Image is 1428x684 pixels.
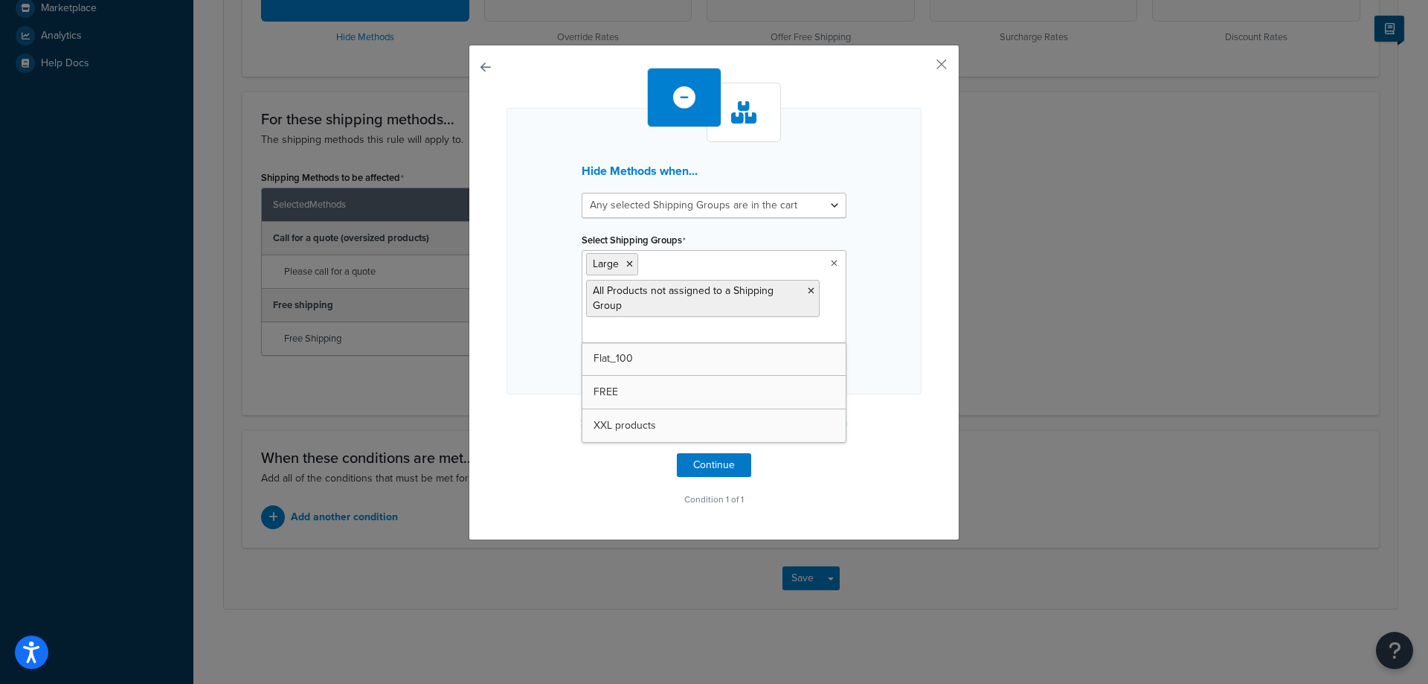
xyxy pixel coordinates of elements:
a: FREE [582,376,846,409]
button: Select Shipping Groups to prevent this rule from applying [576,412,852,435]
p: Condition 1 of 1 [506,489,922,510]
span: FREE [594,384,618,400]
a: XXL products [582,409,846,442]
span: Large [593,256,619,272]
a: Flat_100 [582,342,846,375]
h3: Hide Methods when... [582,164,846,178]
span: XXL products [594,418,656,433]
span: All Products not assigned to a Shipping Group [593,283,773,313]
button: Continue [677,453,751,477]
label: Select Shipping Groups [582,234,686,246]
span: Flat_100 [594,351,633,366]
